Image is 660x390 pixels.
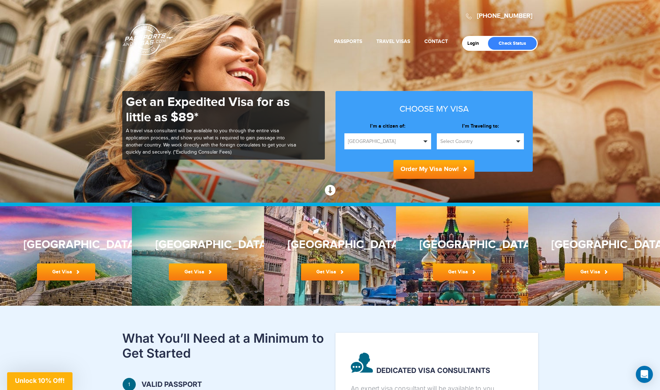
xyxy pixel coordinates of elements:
[488,37,537,50] a: Check Status
[37,263,95,281] a: Get Visa
[141,380,314,389] strong: Valid passport
[437,133,524,149] button: Select Country
[433,263,491,281] a: Get Visa
[351,353,373,373] img: image description
[344,105,524,114] h3: Choose my visa
[334,38,362,44] a: Passports
[23,239,109,251] h3: [GEOGRAPHIC_DATA]
[437,123,524,130] label: I’m Traveling to:
[636,366,653,383] div: Open Intercom Messenger
[424,38,448,44] a: Contact
[7,372,73,390] div: Unlock 10% Off!
[440,138,514,145] span: Select Country
[351,355,516,375] strong: Dedicated visa consultants
[376,38,410,44] a: Travel Visas
[123,23,173,55] a: Passports & [DOMAIN_NAME]
[477,12,532,20] a: [PHONE_NUMBER]
[565,263,623,281] a: Get Visa
[393,160,474,179] button: Order My Visa Now!
[169,263,227,281] a: Get Visa
[126,95,296,125] h1: Get an Expedited Visa for as little as $89*
[348,138,422,145] span: [GEOGRAPHIC_DATA]
[301,263,359,281] a: Get Visa
[126,128,296,156] p: A travel visa consultant will be available to you through the entire visa application process, an...
[344,123,431,130] label: I’m a citizen of:
[467,41,484,46] a: Login
[288,239,373,251] h3: [GEOGRAPHIC_DATA]
[419,239,505,251] h3: [GEOGRAPHIC_DATA]
[344,133,431,149] button: [GEOGRAPHIC_DATA]
[551,239,637,251] h3: [GEOGRAPHIC_DATA]
[122,331,325,360] h2: What You’ll Need at a Minimum to Get Started
[15,377,65,384] span: Unlock 10% Off!
[155,239,241,251] h3: [GEOGRAPHIC_DATA]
